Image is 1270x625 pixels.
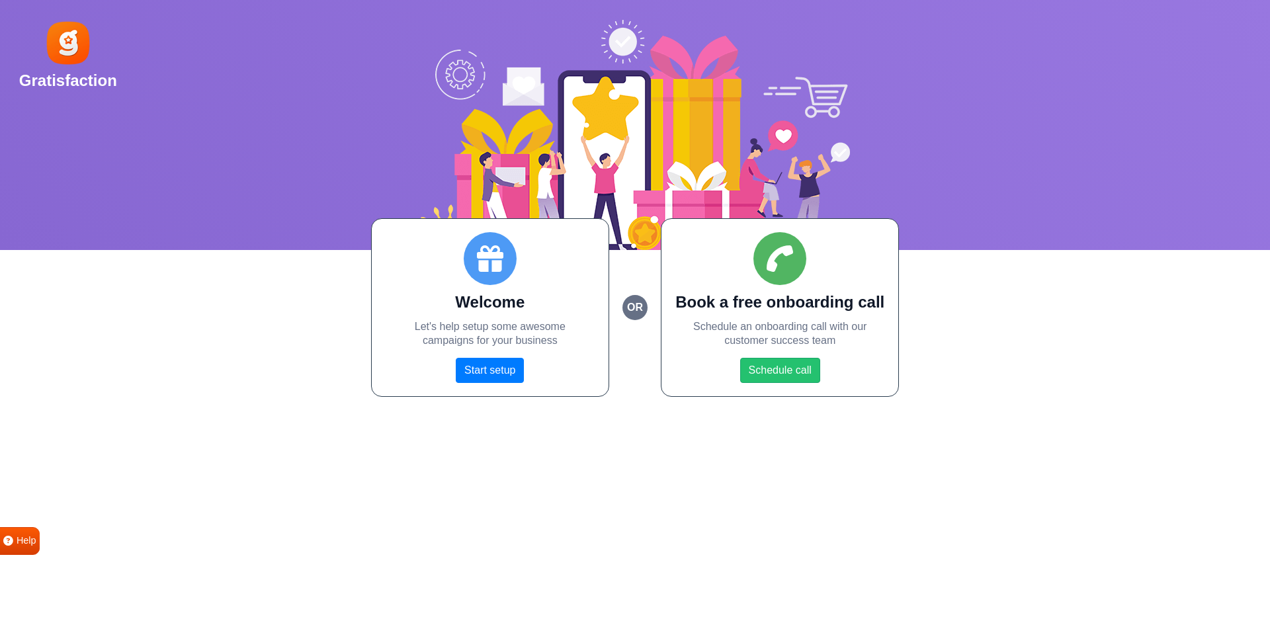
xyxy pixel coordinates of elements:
p: Let's help setup some awesome campaigns for your business [385,320,595,348]
img: Gratisfaction [44,19,92,67]
h2: Book a free onboarding call [675,293,885,312]
small: or [622,295,648,320]
span: Help [17,534,36,548]
h2: Gratisfaction [19,71,117,91]
p: Schedule an onboarding call with our customer success team [675,320,885,348]
a: Start setup [456,358,524,383]
img: Social Boost [420,20,850,250]
h2: Welcome [385,293,595,312]
a: Schedule call [740,358,820,383]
